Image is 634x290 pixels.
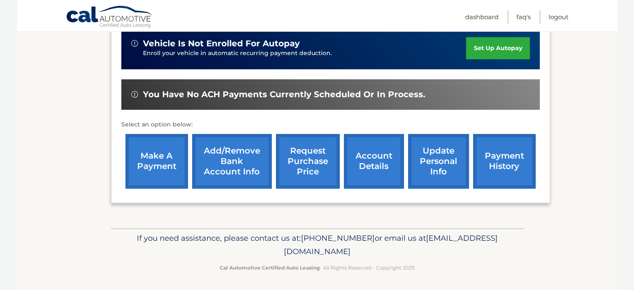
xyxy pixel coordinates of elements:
p: - All Rights Reserved - Copyright 2025 [116,263,518,272]
p: If you need assistance, please contact us at: or email us at [116,232,518,258]
a: payment history [473,134,536,189]
span: [PHONE_NUMBER] [301,233,375,243]
span: You have no ACH payments currently scheduled or in process. [143,89,425,100]
span: vehicle is not enrolled for autopay [143,38,300,49]
a: Dashboard [465,10,499,24]
img: alert-white.svg [131,91,138,98]
a: set up autopay [466,37,529,59]
img: alert-white.svg [131,40,138,47]
a: request purchase price [276,134,340,189]
a: make a payment [125,134,188,189]
a: Logout [549,10,569,24]
p: Enroll your vehicle in automatic recurring payment deduction. [143,49,466,58]
a: Add/Remove bank account info [192,134,272,189]
a: Cal Automotive [66,5,153,30]
a: account details [344,134,404,189]
a: FAQ's [516,10,531,24]
p: Select an option below: [121,120,540,130]
strong: Cal Automotive Certified Auto Leasing [220,265,320,271]
a: update personal info [408,134,469,189]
